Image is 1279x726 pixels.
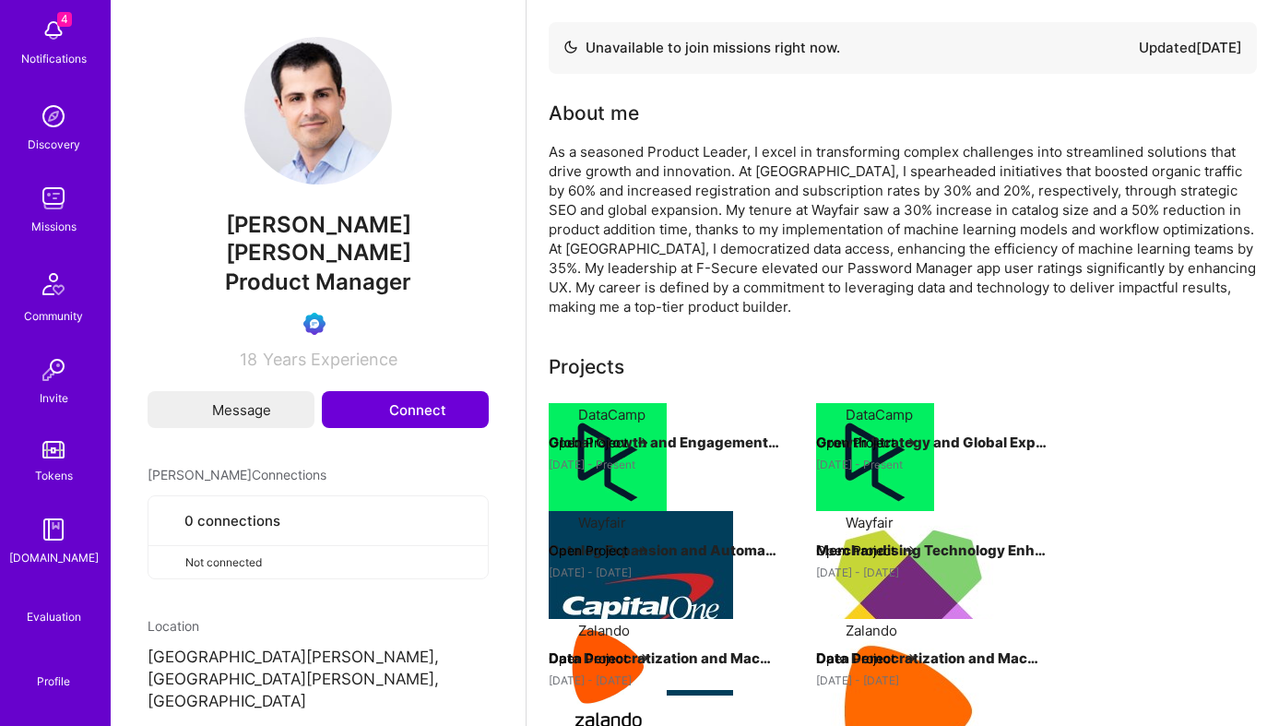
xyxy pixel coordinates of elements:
[1139,37,1242,59] div: Updated [DATE]
[364,401,381,418] i: icon Connect
[31,217,77,236] div: Missions
[903,651,918,666] img: arrow-right
[563,37,840,59] div: Unavailable to join missions right now.
[21,49,87,68] div: Notifications
[816,403,934,521] img: Company logo
[9,548,99,567] div: [DOMAIN_NAME]
[42,441,65,458] img: tokens
[549,539,779,563] h4: Catalog Expansion and Automation
[57,12,72,27] span: 4
[578,405,645,424] div: DataCamp
[263,350,397,369] span: Years Experience
[163,514,177,528] i: icon Collaborator
[578,621,630,640] div: Zalando
[816,539,1047,563] h4: Merchandising Technology Enhancement
[35,12,72,49] img: bell
[35,466,73,485] div: Tokens
[549,100,639,127] div: About me
[816,541,918,560] button: Open Project
[549,433,650,452] button: Open Project
[303,313,326,335] img: Evaluation Call Booked
[846,513,894,532] div: Wayfair
[816,431,1047,455] h4: Growth Strategy and Global Expansion
[816,433,918,452] button: Open Project
[244,37,392,184] img: User Avatar
[35,98,72,135] img: discovery
[549,353,624,381] div: Projects
[549,541,650,560] button: Open Project
[40,388,68,408] div: Invite
[148,465,326,484] span: [PERSON_NAME] Connections
[148,647,489,712] p: [GEOGRAPHIC_DATA][PERSON_NAME], [GEOGRAPHIC_DATA][PERSON_NAME], [GEOGRAPHIC_DATA]
[549,455,779,474] div: [DATE] - Present
[37,672,70,689] div: Profile
[563,40,578,54] img: Availability
[35,180,72,217] img: teamwork
[816,649,918,668] button: Open Project
[148,391,314,428] button: Message
[549,403,667,521] img: Company logo
[24,306,83,326] div: Community
[816,455,1047,474] div: [DATE] - Present
[191,403,204,416] i: icon Mail
[163,555,178,570] i: icon CloseGray
[903,543,918,558] img: arrow-right
[635,543,650,558] img: arrow-right
[816,563,1047,582] div: [DATE] - [DATE]
[578,513,626,532] div: Wayfair
[322,391,489,428] button: Connect
[635,435,650,450] img: arrow-right
[846,621,897,640] div: Zalando
[35,351,72,388] img: Invite
[148,495,489,579] button: 0 connectionsNot connected
[148,616,489,636] div: Location
[30,652,77,689] a: Profile
[184,511,280,530] span: 0 connections
[225,268,411,295] span: Product Manager
[549,431,779,455] h4: Global Growth and Engagement Strategy
[148,211,489,267] span: [PERSON_NAME] [PERSON_NAME]
[549,649,650,668] button: Open Project
[549,671,779,690] div: [DATE] - [DATE]
[47,593,61,607] i: icon SelectionTeam
[35,511,72,548] img: guide book
[27,607,81,626] div: Evaluation
[816,647,1047,671] h4: Data Democratization and Machine Learning Infrastructure
[903,435,918,450] img: arrow-right
[549,142,1257,316] div: As a seasoned Product Leader, I excel in transforming complex challenges into streamlined solutio...
[635,651,650,666] img: arrow-right
[185,553,262,572] span: Not connected
[816,511,1001,696] img: Company logo
[240,350,257,369] span: 18
[816,671,1047,690] div: [DATE] - [DATE]
[846,405,913,424] div: DataCamp
[31,262,76,306] img: Community
[549,511,733,696] img: Company logo
[549,647,779,671] h4: Data Democratization and Machine Learning Enablement
[28,135,80,154] div: Discovery
[549,563,779,582] div: [DATE] - [DATE]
